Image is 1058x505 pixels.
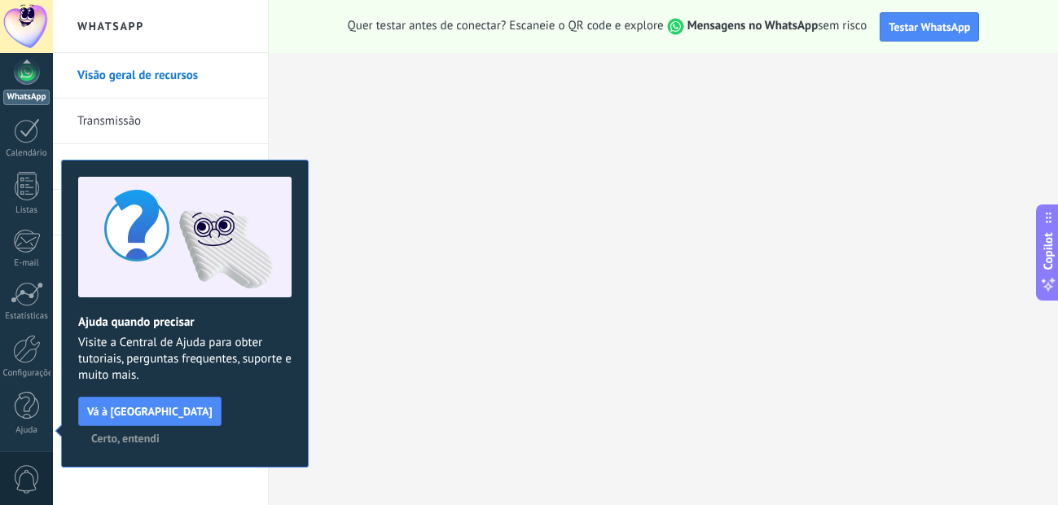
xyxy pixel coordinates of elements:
li: Transmissão [53,99,268,144]
span: Certo, entendi [91,433,160,444]
a: Visão geral de recursos [77,53,252,99]
div: Configurações [3,368,50,379]
div: Listas [3,205,50,216]
button: Certo, entendi [84,426,167,450]
li: Modelos [53,144,268,190]
button: Vá à [GEOGRAPHIC_DATA] [78,397,222,426]
div: Calendário [3,148,50,159]
span: Vá à [GEOGRAPHIC_DATA] [87,406,213,417]
button: Testar WhatsApp [880,12,979,42]
span: Quer testar antes de conectar? Escaneie o QR code e explore sem risco [348,18,867,35]
a: Transmissão [77,99,252,144]
span: Testar WhatsApp [889,20,970,34]
span: Visite a Central de Ajuda para obter tutoriais, perguntas frequentes, suporte e muito mais. [78,335,292,384]
div: Ajuda [3,425,50,436]
div: E-mail [3,258,50,269]
h2: Ajuda quando precisar [78,314,292,330]
li: Visão geral de recursos [53,53,268,99]
a: Modelos [77,144,252,190]
strong: Mensagens no WhatsApp [687,18,819,33]
div: WhatsApp [3,90,50,105]
span: Copilot [1040,233,1056,270]
div: Estatísticas [3,311,50,322]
